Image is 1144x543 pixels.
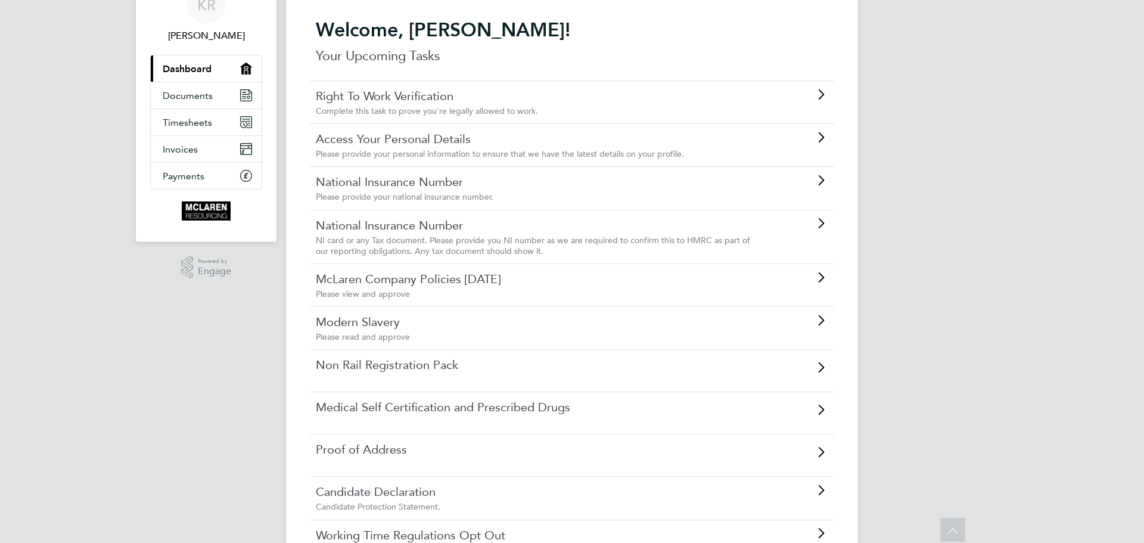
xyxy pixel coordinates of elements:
[316,148,684,159] span: Please provide your personal information to ensure that we have the latest details on your profile.
[150,201,262,221] a: Go to home page
[316,314,761,330] a: Modern Slavery
[198,266,231,277] span: Engage
[316,501,440,512] span: Candidate Protection Statement.
[163,117,212,128] span: Timesheets
[316,528,761,543] a: Working Time Regulations Opt Out
[163,63,212,75] span: Dashboard
[151,109,262,135] a: Timesheets
[316,331,410,342] span: Please read and approve
[316,399,761,415] a: Medical Self Certification and Prescribed Drugs
[316,271,761,287] a: McLaren Company Policies [DATE]
[316,484,761,499] a: Candidate Declaration
[151,82,262,108] a: Documents
[182,201,230,221] img: mclaren-logo-retina.png
[316,18,828,42] h2: Welcome, [PERSON_NAME]!
[198,256,231,266] span: Powered by
[316,88,761,104] a: Right To Work Verification
[150,29,262,43] span: Kevin Ranger
[163,144,198,155] span: Invoices
[316,174,761,190] a: National Insurance Number
[316,218,761,233] a: National Insurance Number
[181,256,232,279] a: Powered byEngage
[316,357,761,373] a: Non Rail Registration Pack
[151,55,262,82] a: Dashboard
[163,170,204,182] span: Payments
[316,442,761,457] a: Proof of Address
[316,235,750,256] span: NI card or any Tax document. Please provide you NI number as we are required to confirm this to H...
[316,106,538,116] span: Complete this task to prove you're legally allowed to work.
[163,90,213,101] span: Documents
[151,163,262,189] a: Payments
[316,46,828,66] p: Your Upcoming Tasks
[316,288,410,299] span: Please view and approve
[151,136,262,162] a: Invoices
[316,131,761,147] a: Access Your Personal Details
[316,191,493,202] span: Please provide your national insurance number.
